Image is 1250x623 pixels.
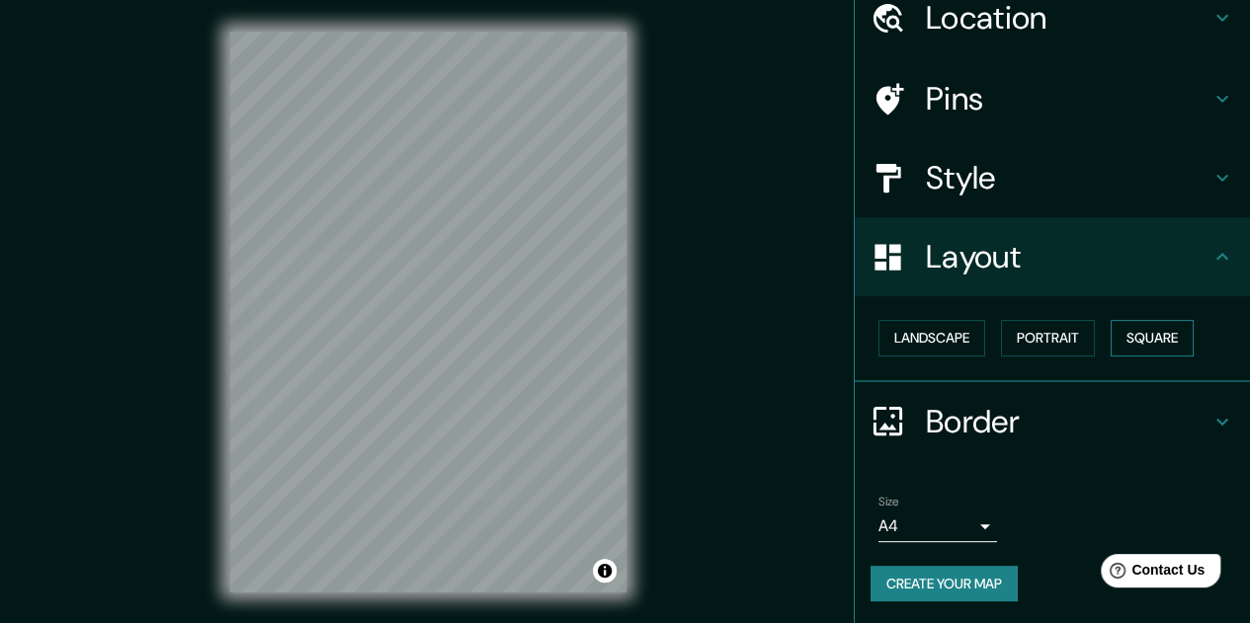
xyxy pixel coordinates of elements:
[926,158,1210,197] h4: Style
[229,32,626,592] canvas: Map
[1001,320,1095,356] button: Portrait
[878,493,899,509] label: Size
[855,59,1250,138] div: Pins
[926,402,1210,441] h4: Border
[1074,546,1228,601] iframe: Help widget launcher
[593,559,617,583] button: Toggle attribution
[855,217,1250,296] div: Layout
[926,237,1210,276] h4: Layout
[878,320,985,356] button: Landscape
[878,510,997,542] div: A4
[926,79,1210,118] h4: Pins
[1111,320,1194,356] button: Square
[871,566,1018,602] button: Create your map
[855,382,1250,461] div: Border
[855,138,1250,217] div: Style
